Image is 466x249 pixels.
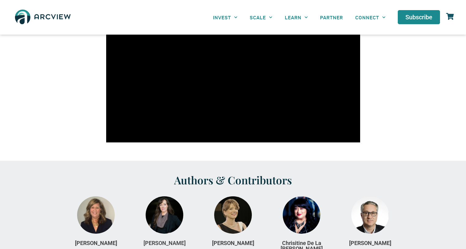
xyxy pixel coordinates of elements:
[207,10,244,24] a: INVEST
[12,6,73,28] img: The Arcview Group
[244,10,278,24] a: SCALE
[133,240,196,246] h3: [PERSON_NAME]
[339,240,401,246] h3: [PERSON_NAME]
[65,240,127,246] h3: [PERSON_NAME]
[207,10,392,24] nav: Menu
[398,10,440,24] a: Subscribe
[62,173,404,187] h2: Authors & Contributors
[314,10,349,24] a: PARTNER
[202,240,264,246] h3: [PERSON_NAME]
[405,14,432,20] span: Subscribe
[349,10,392,24] a: CONNECT
[279,10,314,24] a: LEARN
